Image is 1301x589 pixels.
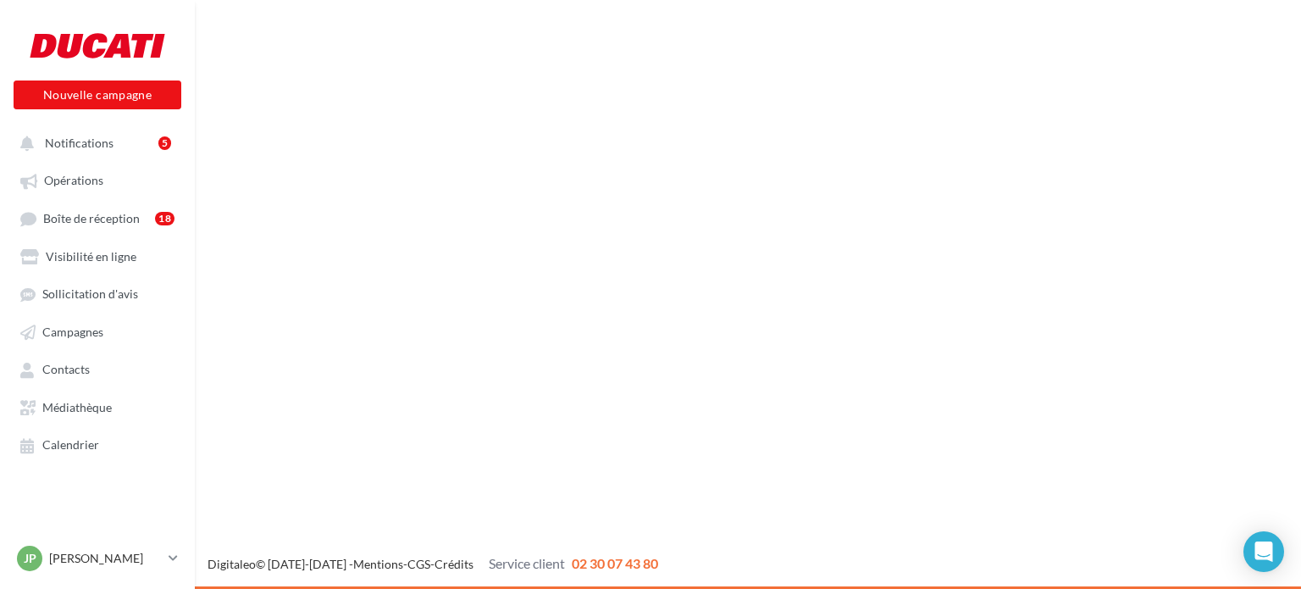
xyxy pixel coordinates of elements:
span: Médiathèque [42,400,112,414]
span: © [DATE]-[DATE] - - - [208,557,658,571]
span: Boîte de réception [43,211,140,225]
a: Visibilité en ligne [10,241,185,271]
button: Notifications 5 [10,127,178,158]
span: Calendrier [42,438,99,453]
span: Campagnes [42,325,103,339]
span: 02 30 07 43 80 [572,555,658,571]
span: Contacts [42,363,90,377]
a: Digitaleo [208,557,256,571]
span: Notifications [45,136,113,150]
a: Calendrier [10,429,185,459]
span: JP [24,550,36,567]
div: 5 [158,136,171,150]
a: Mentions [353,557,403,571]
div: 18 [155,212,174,225]
a: CGS [407,557,430,571]
a: Sollicitation d'avis [10,278,185,308]
a: Boîte de réception18 [10,203,185,234]
span: Service client [489,555,565,571]
a: Crédits [435,557,473,571]
p: [PERSON_NAME] [49,550,162,567]
button: Nouvelle campagne [14,81,181,109]
span: Sollicitation d'avis [42,287,138,302]
a: JP [PERSON_NAME] [14,542,181,575]
a: Contacts [10,353,185,384]
div: Open Intercom Messenger [1243,531,1284,572]
a: Opérations [10,164,185,195]
a: Campagnes [10,316,185,347]
span: Opérations [44,174,103,188]
span: Visibilité en ligne [46,249,136,264]
a: Médiathèque [10,392,185,422]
